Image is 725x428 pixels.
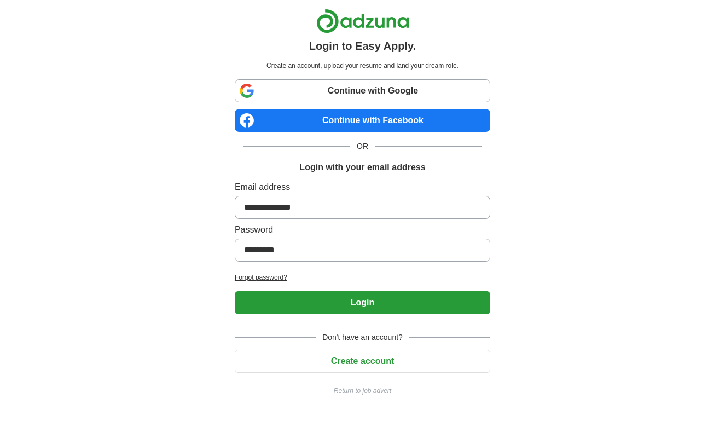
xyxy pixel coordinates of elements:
[309,38,416,54] h1: Login to Easy Apply.
[235,79,490,102] a: Continue with Google
[237,61,488,71] p: Create an account, upload your resume and land your dream role.
[235,273,490,282] a: Forgot password?
[235,223,490,236] label: Password
[235,350,490,373] button: Create account
[235,356,490,366] a: Create account
[235,109,490,132] a: Continue with Facebook
[235,181,490,194] label: Email address
[316,332,409,343] span: Don't have an account?
[350,141,375,152] span: OR
[235,386,490,396] a: Return to job advert
[299,161,425,174] h1: Login with your email address
[235,291,490,314] button: Login
[316,9,409,33] img: Adzuna logo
